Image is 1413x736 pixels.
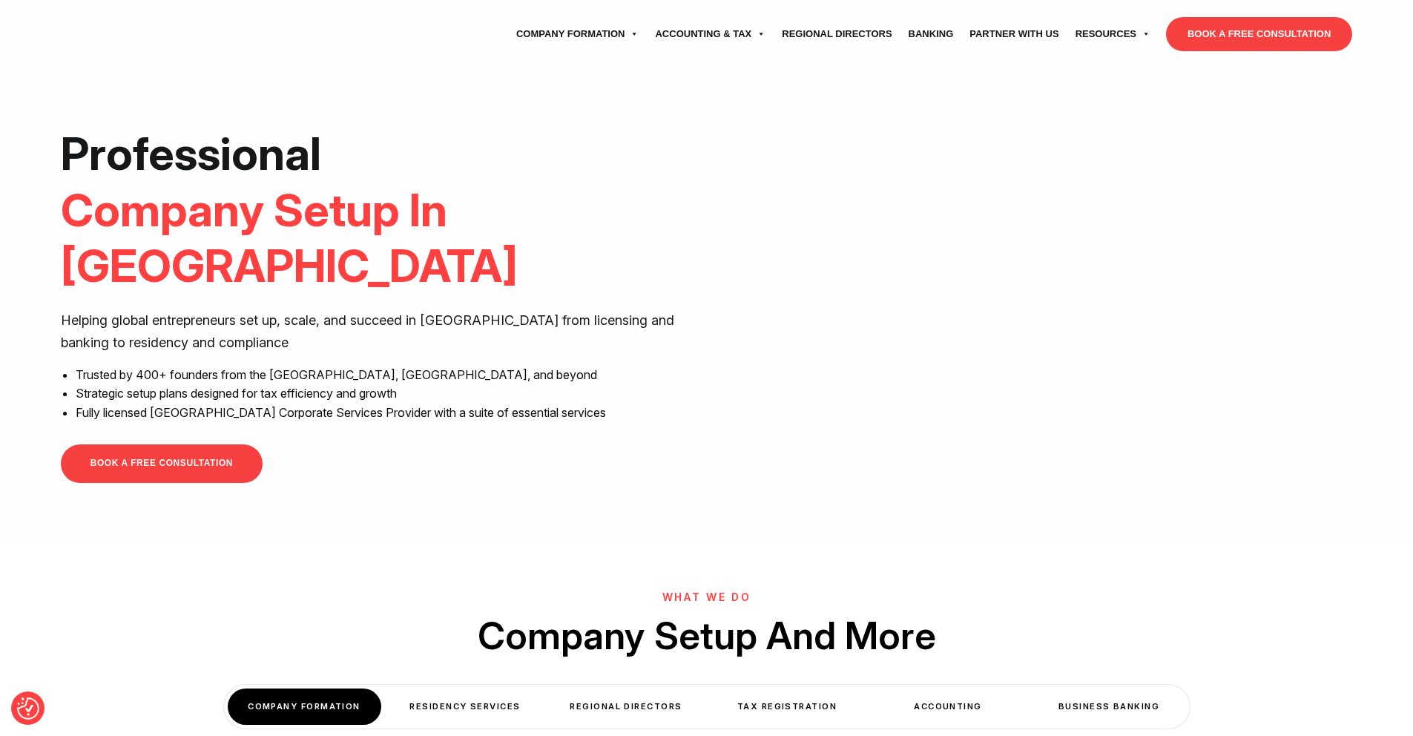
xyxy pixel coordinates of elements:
p: Helping global entrepreneurs set up, scale, and succeed in [GEOGRAPHIC_DATA] from licensing and b... [61,309,696,354]
div: Residency Services [389,689,542,725]
a: Accounting & Tax [647,13,774,55]
li: Trusted by 400+ founders from the [GEOGRAPHIC_DATA], [GEOGRAPHIC_DATA], and beyond [76,366,696,385]
div: Tax Registration [711,689,864,725]
a: Partner with Us [961,13,1067,55]
a: Company Formation [508,13,648,55]
a: Banking [900,13,962,55]
h1: Professional [61,126,696,295]
button: Consent Preferences [17,697,39,720]
img: svg+xml;nitro-empty-id=MTYxOjExNQ==-1;base64,PHN2ZyB2aWV3Qm94PSIwIDAgNzU4IDI1MSIgd2lkdGg9Ijc1OCIg... [61,16,172,53]
li: Strategic setup plans designed for tax efficiency and growth [76,384,696,404]
iframe: <br /> [717,126,1352,483]
li: Fully licensed [GEOGRAPHIC_DATA] Corporate Services Provider with a suite of essential services [76,404,696,423]
div: COMPANY FORMATION [228,689,381,725]
div: Accounting [872,689,1025,725]
img: Revisit consent button [17,697,39,720]
a: Resources [1067,13,1159,55]
a: BOOK A FREE CONSULTATION [61,444,263,482]
div: Regional Directors [550,689,703,725]
span: Company Setup In [GEOGRAPHIC_DATA] [61,183,518,294]
a: BOOK A FREE CONSULTATION [1166,17,1352,51]
div: Business Banking [1032,689,1186,725]
a: Regional Directors [774,13,900,55]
